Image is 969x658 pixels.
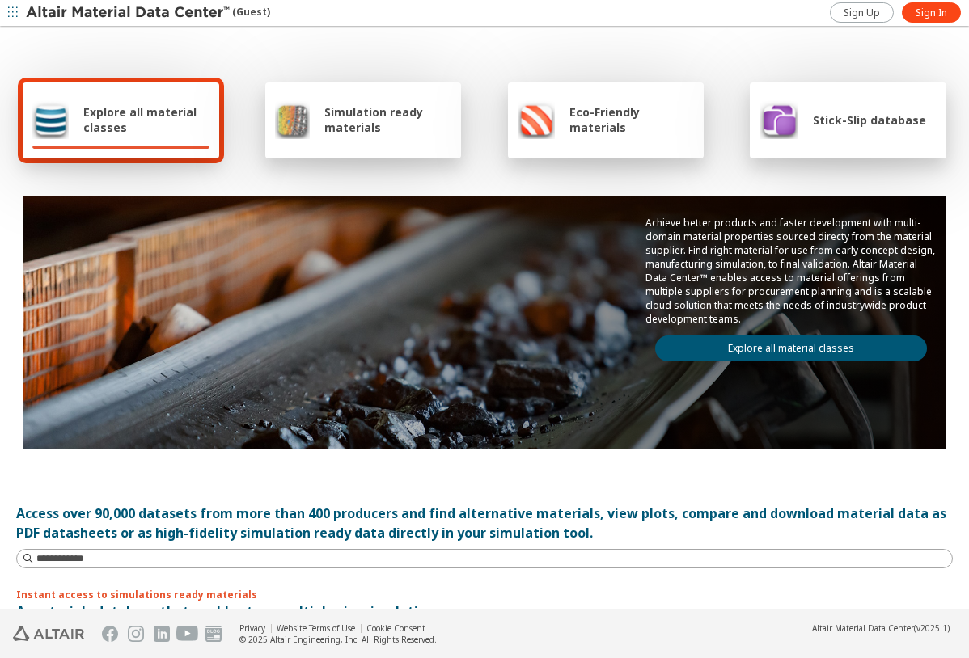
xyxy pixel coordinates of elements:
span: Stick-Slip database [813,112,926,128]
div: (v2025.1) [812,622,950,634]
span: Sign In [916,6,947,19]
img: Stick-Slip database [760,100,798,139]
a: Explore all material classes [655,335,927,361]
div: (Guest) [26,5,270,21]
span: Sign Up [844,6,880,19]
img: Explore all material classes [32,100,69,139]
a: Cookie Consent [366,622,425,634]
a: Privacy [239,622,265,634]
a: Sign In [902,2,961,23]
span: Altair Material Data Center [812,622,914,634]
a: Website Terms of Use [277,622,355,634]
img: Eco-Friendly materials [518,100,555,139]
p: Achieve better products and faster development with multi-domain material properties sourced dire... [645,216,937,326]
p: A materials database that enables true multiphysics simulations [16,601,953,621]
img: Altair Engineering [13,626,84,641]
a: Sign Up [830,2,894,23]
span: Explore all material classes [83,104,209,135]
img: Altair Material Data Center [26,5,232,21]
span: Eco-Friendly materials [569,104,694,135]
div: © 2025 Altair Engineering, Inc. All Rights Reserved. [239,634,437,645]
p: Instant access to simulations ready materials [16,588,953,601]
div: Access over 90,000 datasets from more than 400 producers and find alternative materials, view plo... [16,504,953,542]
img: Simulation ready materials [275,100,310,139]
span: Simulation ready materials [324,104,451,135]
